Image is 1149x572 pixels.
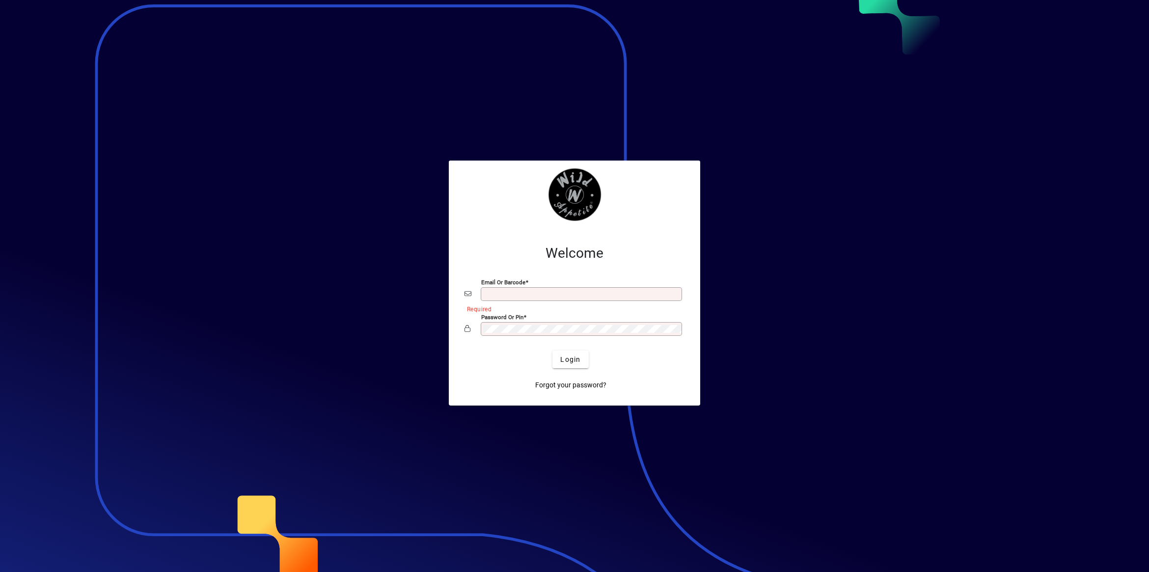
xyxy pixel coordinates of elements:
span: Forgot your password? [535,380,606,390]
mat-label: Email or Barcode [481,279,525,286]
mat-error: Required [467,303,677,314]
button: Login [552,351,588,368]
h2: Welcome [465,245,684,262]
mat-label: Password or Pin [481,314,523,321]
span: Login [560,354,580,365]
a: Forgot your password? [531,376,610,394]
